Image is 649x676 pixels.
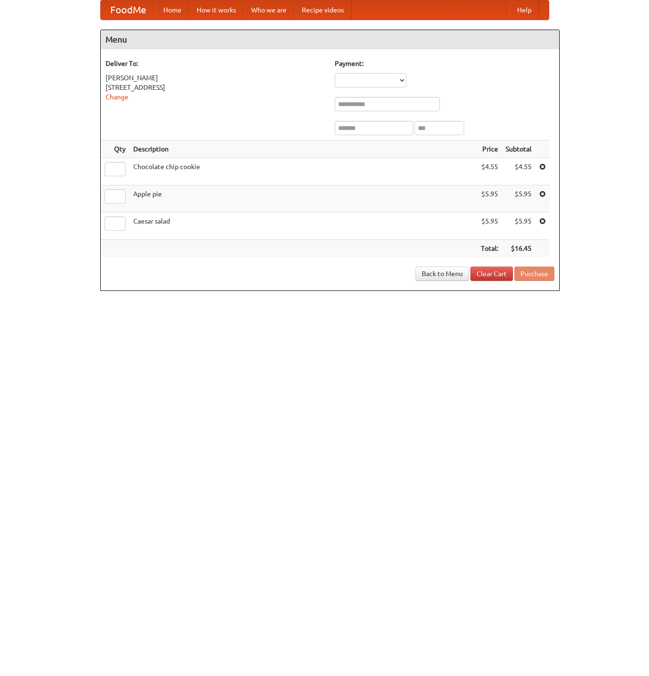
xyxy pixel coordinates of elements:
[101,30,559,49] h4: Menu
[502,158,535,185] td: $4.55
[477,140,502,158] th: Price
[415,267,469,281] a: Back to Menu
[129,140,477,158] th: Description
[106,93,128,101] a: Change
[477,240,502,258] th: Total:
[106,73,325,83] div: [PERSON_NAME]
[129,185,477,213] td: Apple pie
[502,185,535,213] td: $5.95
[129,158,477,185] td: Chocolate chip cookie
[477,158,502,185] td: $4.55
[244,0,294,20] a: Who we are
[106,59,325,68] h5: Deliver To:
[129,213,477,240] td: Caesar salad
[101,0,156,20] a: FoodMe
[101,140,129,158] th: Qty
[510,0,539,20] a: Help
[106,83,325,92] div: [STREET_ADDRESS]
[502,140,535,158] th: Subtotal
[294,0,351,20] a: Recipe videos
[335,59,554,68] h5: Payment:
[470,267,513,281] a: Clear Cart
[477,213,502,240] td: $5.95
[189,0,244,20] a: How it works
[514,267,554,281] button: Purchase
[156,0,189,20] a: Home
[477,185,502,213] td: $5.95
[502,240,535,258] th: $16.45
[502,213,535,240] td: $5.95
